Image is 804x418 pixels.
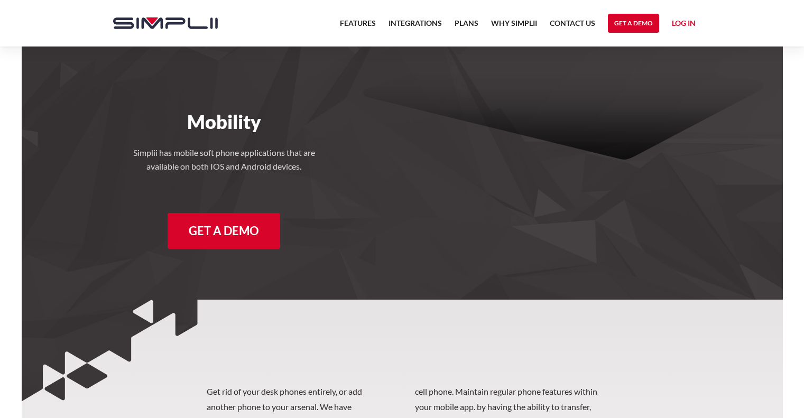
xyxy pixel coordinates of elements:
[672,17,696,33] a: Log in
[608,14,659,33] a: Get a Demo
[129,146,319,173] h4: Simplii has mobile soft phone applications that are available on both IOS and Android devices.
[455,17,478,36] a: Plans
[340,17,376,36] a: Features
[168,213,280,249] a: Get a Demo
[113,17,218,29] img: Simplii
[491,17,537,36] a: Why Simplii
[550,17,595,36] a: Contact US
[389,17,442,36] a: Integrations
[103,110,346,133] h1: Mobility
